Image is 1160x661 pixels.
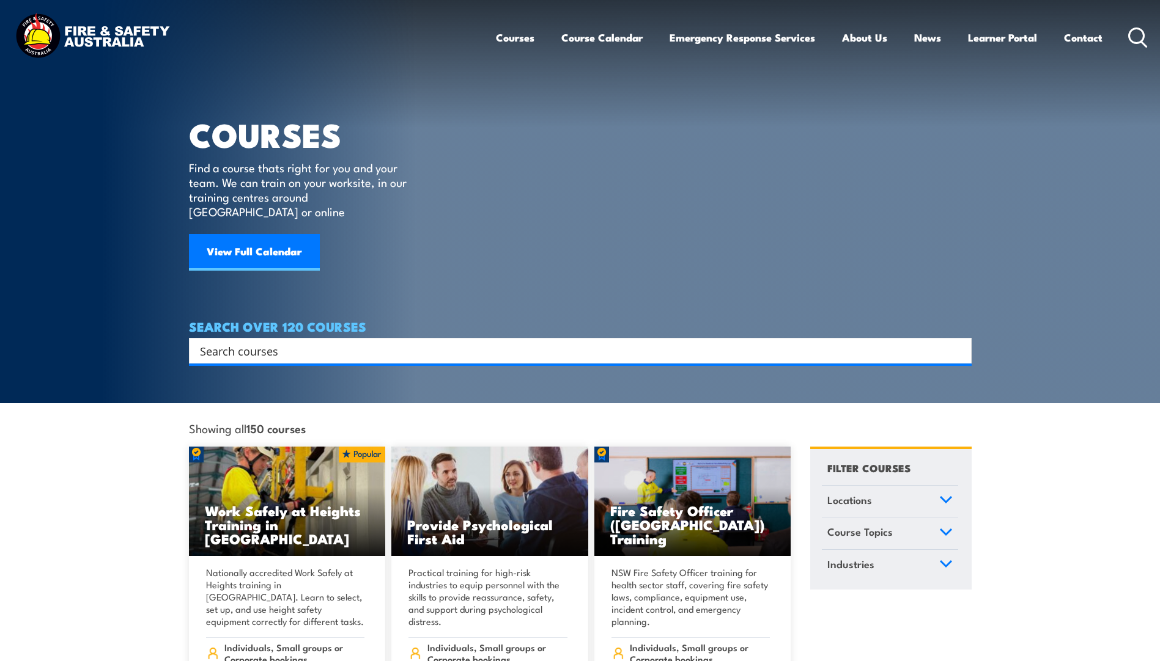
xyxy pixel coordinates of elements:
h3: Provide Psychological First Aid [407,517,572,546]
a: View Full Calendar [189,234,320,271]
a: Fire Safety Officer ([GEOGRAPHIC_DATA]) Training [594,447,791,557]
a: Course Topics [822,517,958,549]
form: Search form [202,342,947,359]
input: Search input [200,341,945,360]
a: Provide Psychological First Aid [391,447,588,557]
a: Courses [496,21,534,54]
h4: SEARCH OVER 120 COURSES [189,320,972,333]
h1: COURSES [189,120,424,148]
p: Practical training for high-risk industries to equip personnel with the skills to provide reassur... [408,566,567,627]
img: Work Safely at Heights Training (1) [189,447,386,557]
p: Find a course thats right for you and your team. We can train on your worksite, in our training c... [189,160,412,219]
button: Search magnifier button [950,342,967,359]
span: Locations [827,492,872,508]
strong: 150 courses [246,420,306,436]
a: Industries [822,550,958,582]
a: News [914,21,941,54]
span: Course Topics [827,524,893,540]
a: Learner Portal [968,21,1037,54]
a: Course Calendar [561,21,643,54]
a: Contact [1064,21,1103,54]
p: NSW Fire Safety Officer training for health sector staff, covering fire safety laws, compliance, ... [611,566,770,627]
h3: Work Safely at Heights Training in [GEOGRAPHIC_DATA] [205,503,370,546]
p: Nationally accredited Work Safely at Heights training in [GEOGRAPHIC_DATA]. Learn to select, set ... [206,566,365,627]
a: Locations [822,486,958,517]
span: Showing all [189,422,306,434]
a: Emergency Response Services [670,21,815,54]
span: Industries [827,556,874,572]
a: About Us [842,21,887,54]
img: Mental Health First Aid Training Course from Fire & Safety Australia [391,447,588,557]
a: Work Safely at Heights Training in [GEOGRAPHIC_DATA] [189,447,386,557]
h4: FILTER COURSES [827,459,911,476]
h3: Fire Safety Officer ([GEOGRAPHIC_DATA]) Training [610,503,775,546]
img: Fire Safety Advisor [594,447,791,557]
